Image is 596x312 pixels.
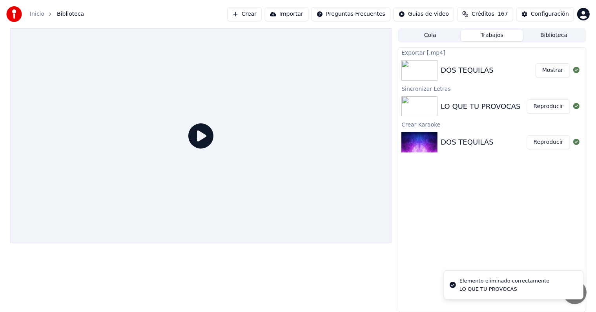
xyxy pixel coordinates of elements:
[30,10,84,18] nav: breadcrumb
[516,7,574,21] button: Configuración
[398,119,585,129] div: Crear Karaoke
[461,30,523,41] button: Trabajos
[498,10,508,18] span: 167
[30,10,44,18] a: Inicio
[265,7,308,21] button: Importar
[441,137,493,148] div: DOS TEQUILAS
[399,30,461,41] button: Cola
[57,10,84,18] span: Biblioteca
[527,99,570,114] button: Reproducir
[472,10,494,18] span: Créditos
[394,7,454,21] button: Guías de video
[6,6,22,22] img: youka
[441,65,493,76] div: DOS TEQUILAS
[398,84,585,93] div: Sincronizar Letras
[227,7,262,21] button: Crear
[527,135,570,149] button: Reproducir
[459,286,549,293] div: LO QUE TU PROVOCAS
[459,277,549,285] div: Elemento eliminado correctamente
[441,101,520,112] div: LO QUE TU PROVOCAS
[531,10,569,18] div: Configuración
[536,63,570,77] button: Mostrar
[523,30,585,41] button: Biblioteca
[398,48,585,57] div: Exportar [.mp4]
[457,7,513,21] button: Créditos167
[312,7,390,21] button: Preguntas Frecuentes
